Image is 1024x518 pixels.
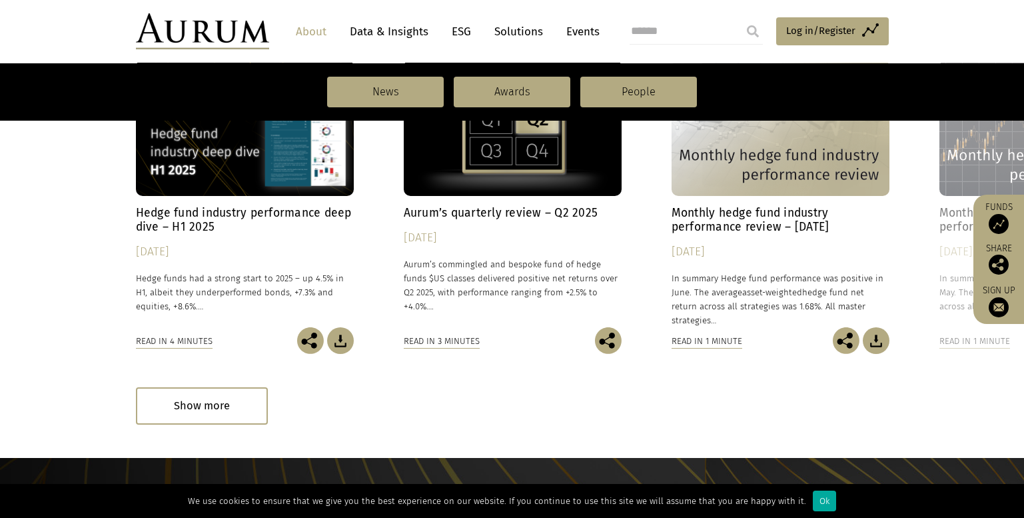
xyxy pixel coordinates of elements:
[813,491,836,511] div: Ok
[740,18,766,45] input: Submit
[343,19,435,44] a: Data & Insights
[786,23,855,39] span: Log in/Register
[289,19,333,44] a: About
[989,297,1009,317] img: Sign up to our newsletter
[980,201,1017,234] a: Funds
[989,214,1009,234] img: Access Funds
[989,255,1009,275] img: Share this post
[136,13,269,49] img: Aurum
[672,206,889,234] h4: Monthly hedge fund industry performance review – [DATE]
[327,327,354,354] img: Download Article
[560,19,600,44] a: Events
[672,243,889,261] div: [DATE]
[404,334,480,349] div: Read in 3 minutes
[980,244,1017,275] div: Share
[580,77,697,107] a: People
[404,229,622,247] div: [DATE]
[833,327,859,354] img: Share this post
[136,387,268,424] div: Show more
[136,206,354,234] h4: Hedge fund industry performance deep dive – H1 2025
[980,285,1017,317] a: Sign up
[136,271,354,313] p: Hedge funds had a strong start to 2025 – up 4.5% in H1, albeit they underperformed bonds, +7.3% a...
[488,19,550,44] a: Solutions
[454,77,570,107] a: Awards
[327,77,444,107] a: News
[672,334,742,349] div: Read in 1 minute
[863,327,889,354] img: Download Article
[297,327,324,354] img: Share this post
[672,271,889,328] p: In summary Hedge fund performance was positive in June. The average hedge fund net return across ...
[595,327,622,354] img: Share this post
[742,287,802,297] span: asset-weighted
[136,334,213,349] div: Read in 4 minutes
[404,60,622,327] a: Insights Aurum’s quarterly review – Q2 2025 [DATE] Aurum’s commingled and bespoke fund of hedge f...
[136,60,354,327] a: Hedge Fund Data Hedge fund industry performance deep dive – H1 2025 [DATE] Hedge funds had a stro...
[404,257,622,314] p: Aurum’s commingled and bespoke fund of hedge funds $US classes delivered positive net returns ove...
[672,60,889,327] a: Hedge Fund Data Monthly hedge fund industry performance review – [DATE] [DATE] In summary Hedge f...
[445,19,478,44] a: ESG
[136,243,354,261] div: [DATE]
[776,17,889,45] a: Log in/Register
[404,206,622,220] h4: Aurum’s quarterly review – Q2 2025
[939,334,1010,349] div: Read in 1 minute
